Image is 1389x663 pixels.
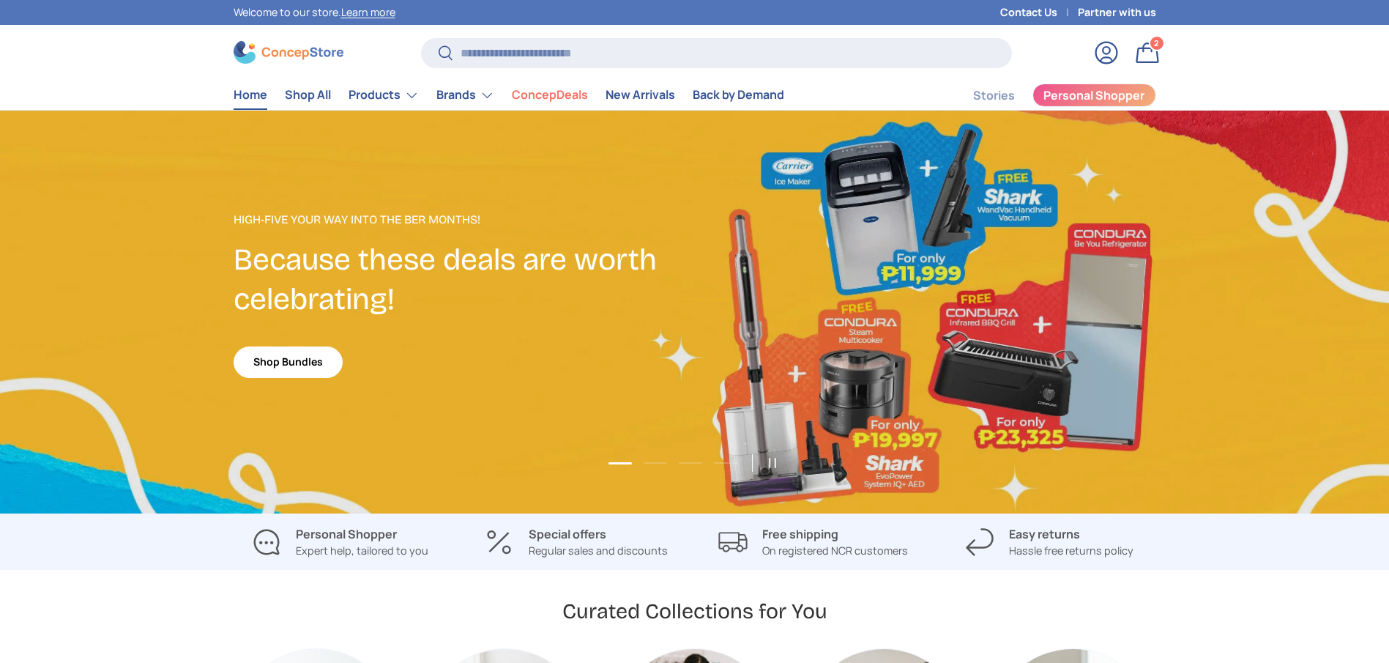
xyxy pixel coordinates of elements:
a: Back by Demand [693,81,784,109]
strong: Free shipping [762,526,838,542]
a: Special offers Regular sales and discounts [470,525,683,559]
a: Easy returns Hassle free returns policy [943,525,1156,559]
summary: Products [340,81,428,110]
strong: Personal Shopper [296,526,397,542]
p: Regular sales and discounts [529,543,668,559]
nav: Secondary [938,81,1156,110]
h2: Curated Collections for You [562,598,827,625]
p: Welcome to our store. [234,4,395,21]
p: High-Five Your Way Into the Ber Months! [234,211,695,229]
strong: Special offers [529,526,606,542]
span: 2 [1154,37,1159,48]
a: Partner with us [1078,4,1156,21]
a: Shop Bundles [234,347,343,378]
p: Expert help, tailored to you [296,543,428,559]
a: Home [234,81,267,109]
a: Personal Shopper [1032,84,1156,107]
h2: Because these deals are worth celebrating! [234,240,695,319]
nav: Primary [234,81,784,110]
a: Learn more [341,5,395,19]
a: New Arrivals [606,81,675,109]
strong: Easy returns [1009,526,1080,542]
summary: Brands [428,81,503,110]
span: Personal Shopper [1043,89,1144,101]
img: ConcepStore [234,41,343,64]
a: Free shipping On registered NCR customers [707,525,920,559]
a: Stories [973,81,1015,110]
a: Shop All [285,81,331,109]
p: Hassle free returns policy [1009,543,1133,559]
a: ConcepDeals [512,81,588,109]
p: On registered NCR customers [762,543,908,559]
a: Personal Shopper Expert help, tailored to you [234,525,447,559]
a: Contact Us [1000,4,1078,21]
